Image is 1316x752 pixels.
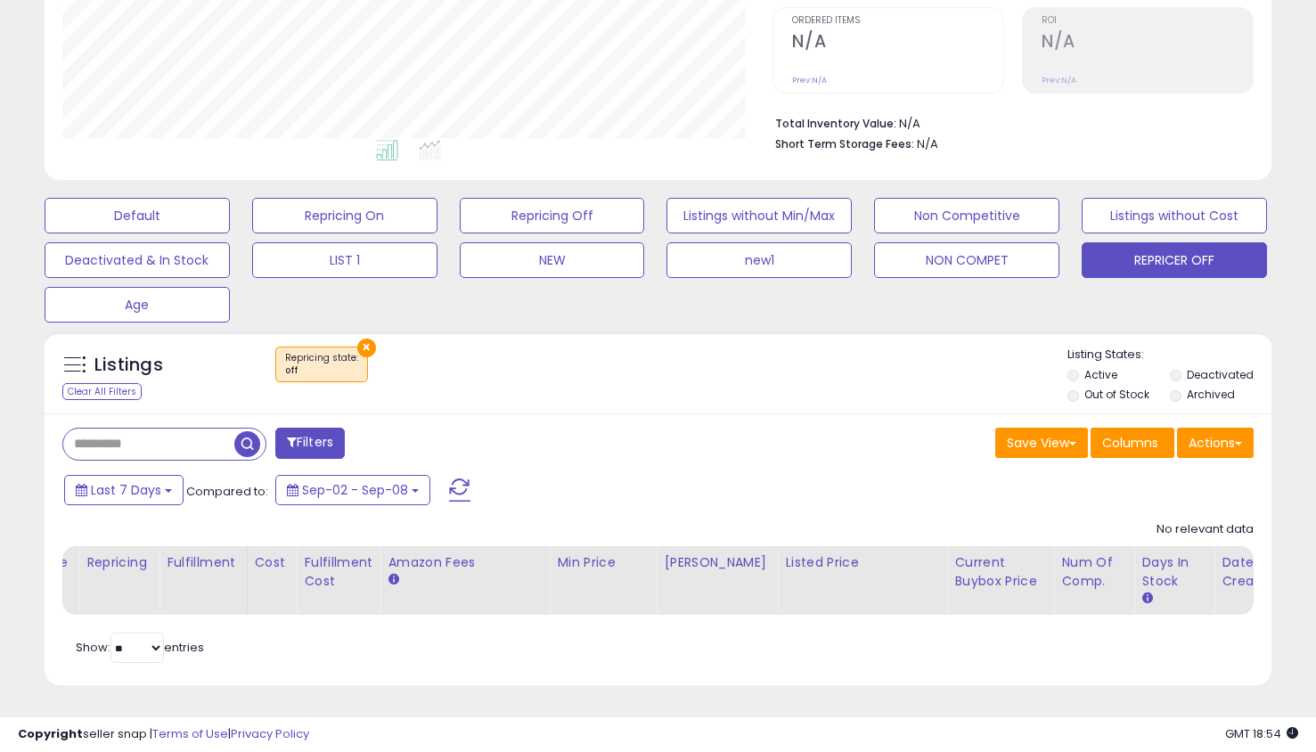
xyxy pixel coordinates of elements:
a: Privacy Policy [231,725,309,742]
button: Deactivated & In Stock [45,242,230,278]
button: Sep-02 - Sep-08 [275,475,430,505]
label: Deactivated [1187,367,1254,382]
div: Fulfillment Cost [304,553,372,591]
div: Days In Stock [1141,553,1206,591]
div: Num of Comp. [1061,553,1126,591]
button: Repricing Off [460,198,645,233]
button: Listings without Min/Max [666,198,852,233]
button: LIST 1 [252,242,437,278]
small: Prev: N/A [792,75,827,86]
div: Amazon Fees [388,553,542,572]
h5: Listings [94,353,163,378]
b: Short Term Storage Fees: [775,136,914,151]
h2: N/A [792,31,1003,55]
button: Save View [995,428,1088,458]
label: Out of Stock [1084,387,1149,402]
span: Repricing state : [285,351,358,378]
div: Cost [255,553,290,572]
h2: N/A [1042,31,1253,55]
div: Date Created [1222,553,1279,591]
div: Current Buybox Price [954,553,1046,591]
button: Last 7 Days [64,475,184,505]
button: Actions [1177,428,1254,458]
div: off [285,364,358,377]
span: 2025-09-16 18:54 GMT [1225,725,1298,742]
b: Total Inventory Value: [775,116,896,131]
strong: Copyright [18,725,83,742]
button: REPRICER OFF [1082,242,1267,278]
button: NEW [460,242,645,278]
div: Fulfillment [167,553,239,572]
button: Columns [1091,428,1174,458]
button: Default [45,198,230,233]
div: Clear All Filters [62,383,142,400]
div: Listed Price [785,553,939,572]
span: Columns [1102,434,1158,452]
label: Archived [1187,387,1235,402]
button: × [357,339,376,357]
span: Compared to: [186,483,268,500]
span: Sep-02 - Sep-08 [302,481,408,499]
div: Title [39,553,71,572]
a: Terms of Use [152,725,228,742]
button: new1 [666,242,852,278]
li: N/A [775,111,1240,133]
label: Active [1084,367,1117,382]
button: Filters [275,428,345,459]
div: Repricing [86,553,151,572]
div: No relevant data [1157,521,1254,538]
span: Last 7 Days [91,481,161,499]
div: Min Price [557,553,649,572]
button: Listings without Cost [1082,198,1267,233]
button: Non Competitive [874,198,1059,233]
span: Show: entries [76,639,204,656]
small: Days In Stock. [1141,591,1152,607]
button: Repricing On [252,198,437,233]
span: Ordered Items [792,16,1003,26]
small: Amazon Fees. [388,572,398,588]
button: Age [45,287,230,323]
div: [PERSON_NAME] [664,553,770,572]
div: seller snap | | [18,726,309,743]
span: N/A [917,135,938,152]
small: Prev: N/A [1042,75,1076,86]
button: NON COMPET [874,242,1059,278]
p: Listing States: [1067,347,1271,364]
span: ROI [1042,16,1253,26]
